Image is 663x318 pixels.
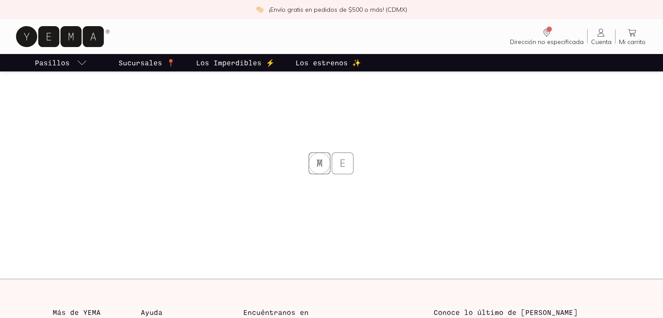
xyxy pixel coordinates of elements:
[434,307,610,318] h3: Conoce lo último de [PERSON_NAME]
[196,58,275,68] p: Los Imperdibles ⚡️
[256,6,264,14] img: check
[33,54,89,71] a: pasillo-todos-link
[35,58,70,68] p: Pasillos
[309,152,330,174] span: M
[269,5,407,14] p: ¡Envío gratis en pedidos de $500 o más! (CDMX)
[510,38,584,46] span: Dirección no especificada
[117,54,177,71] a: Sucursales 📍
[53,307,141,318] h3: Más de YEMA
[296,58,361,68] p: Los estrenos ✨
[588,27,615,46] a: Cuenta
[119,58,175,68] p: Sucursales 📍
[243,307,309,318] h3: Encuéntranos en
[619,38,646,46] span: Mi carrito
[294,54,363,71] a: Los estrenos ✨
[194,54,276,71] a: Los Imperdibles ⚡️
[141,307,229,318] h3: Ayuda
[615,27,649,46] a: Mi carrito
[507,27,587,46] a: Dirección no especificada
[591,38,612,46] span: Cuenta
